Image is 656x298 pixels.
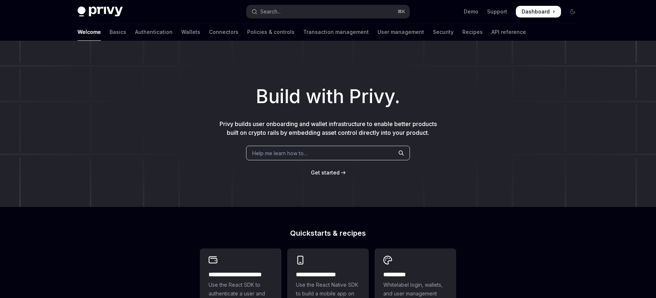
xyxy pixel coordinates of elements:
button: Open search [246,5,410,18]
h1: Build with Privy. [12,82,644,111]
a: Connectors [209,23,238,41]
h2: Quickstarts & recipes [200,230,456,237]
a: Demo [464,8,478,15]
a: Authentication [135,23,173,41]
span: ⌘ K [398,9,405,15]
a: Welcome [78,23,101,41]
a: Dashboard [516,6,561,17]
a: User management [378,23,424,41]
a: Transaction management [303,23,369,41]
div: Search... [260,7,281,16]
a: Basics [110,23,126,41]
span: Help me learn how to… [252,149,308,157]
span: Privy builds user onboarding and wallet infrastructure to enable better products built on crypto ... [220,120,437,136]
a: Get started [311,169,340,176]
a: API reference [491,23,526,41]
button: Toggle dark mode [567,6,578,17]
a: Policies & controls [247,23,295,41]
img: dark logo [78,7,123,17]
a: Wallets [181,23,200,41]
a: Support [487,8,507,15]
a: Recipes [462,23,483,41]
a: Security [433,23,454,41]
span: Dashboard [522,8,550,15]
